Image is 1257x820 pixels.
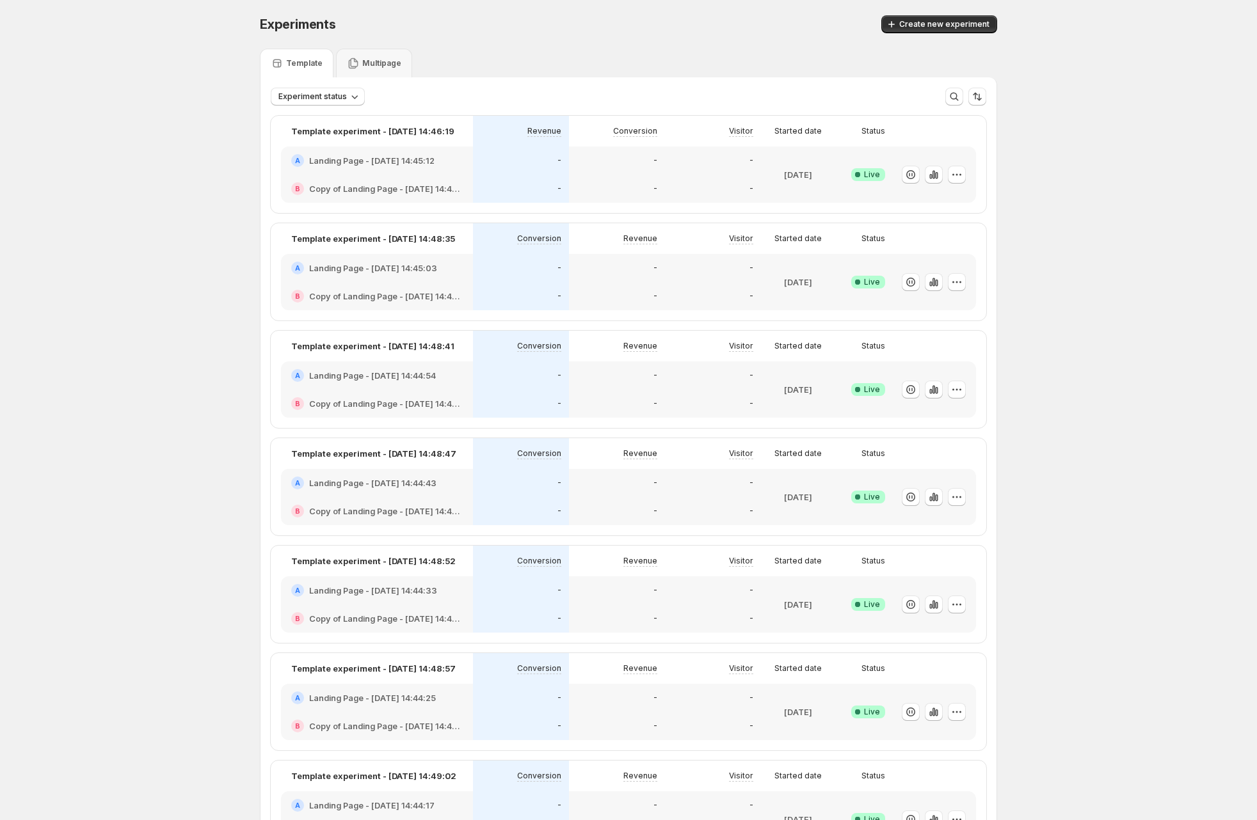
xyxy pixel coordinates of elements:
[309,612,463,625] h2: Copy of Landing Page - [DATE] 14:44:33
[774,341,822,351] p: Started date
[749,506,753,516] p: -
[362,58,401,68] p: Multipage
[774,556,822,566] p: Started date
[861,233,885,244] p: Status
[295,292,300,300] h2: B
[729,663,753,674] p: Visitor
[784,168,812,181] p: [DATE]
[517,341,561,351] p: Conversion
[517,771,561,781] p: Conversion
[749,693,753,703] p: -
[653,585,657,595] p: -
[286,58,323,68] p: Template
[749,370,753,381] p: -
[260,17,336,32] span: Experiments
[653,398,657,409] p: -
[557,506,561,516] p: -
[557,721,561,731] p: -
[623,771,657,781] p: Revenue
[295,400,300,407] h2: B
[517,233,561,244] p: Conversion
[295,615,300,622] h2: B
[774,233,822,244] p: Started date
[749,291,753,301] p: -
[881,15,997,33] button: Create new experiment
[729,126,753,136] p: Visitor
[749,184,753,194] p: -
[653,184,657,194] p: -
[295,507,300,515] h2: B
[784,598,812,611] p: [DATE]
[653,478,657,488] p: -
[295,185,300,193] h2: B
[749,155,753,166] p: -
[309,505,463,517] h2: Copy of Landing Page - [DATE] 14:44:43
[653,291,657,301] p: -
[729,341,753,351] p: Visitor
[784,491,812,503] p: [DATE]
[729,556,753,566] p: Visitor
[623,233,657,244] p: Revenue
[309,799,435,812] h2: Landing Page - [DATE] 14:44:17
[784,706,812,718] p: [DATE]
[749,263,753,273] p: -
[653,370,657,381] p: -
[729,448,753,459] p: Visitor
[309,477,436,489] h2: Landing Page - [DATE] 14:44:43
[864,707,880,717] span: Live
[557,478,561,488] p: -
[309,154,435,167] h2: Landing Page - [DATE] 14:45:12
[623,663,657,674] p: Revenue
[557,155,561,166] p: -
[864,277,880,287] span: Live
[295,801,300,809] h2: A
[861,126,885,136] p: Status
[557,693,561,703] p: -
[295,157,300,164] h2: A
[749,478,753,488] p: -
[653,506,657,516] p: -
[968,88,986,106] button: Sort the results
[861,448,885,459] p: Status
[749,800,753,810] p: -
[861,663,885,674] p: Status
[864,170,880,180] span: Live
[309,720,463,732] h2: Copy of Landing Page - [DATE] 14:44:25
[749,398,753,409] p: -
[623,448,657,459] p: Revenue
[291,555,456,567] p: Template experiment - [DATE] 14:48:52
[749,585,753,595] p: -
[653,155,657,166] p: -
[861,771,885,781] p: Status
[653,613,657,624] p: -
[557,184,561,194] p: -
[623,341,657,351] p: Revenue
[295,264,300,272] h2: A
[749,613,753,624] p: -
[623,556,657,566] p: Revenue
[557,291,561,301] p: -
[309,584,437,597] h2: Landing Page - [DATE] 14:44:33
[653,263,657,273] p: -
[557,398,561,409] p: -
[864,599,880,610] span: Live
[295,722,300,730] h2: B
[774,126,822,136] p: Started date
[309,262,437,274] h2: Landing Page - [DATE] 14:45:03
[774,771,822,781] p: Started date
[517,448,561,459] p: Conversion
[291,769,456,782] p: Template experiment - [DATE] 14:49:02
[557,613,561,624] p: -
[557,370,561,381] p: -
[864,384,880,395] span: Live
[295,587,300,594] h2: A
[291,340,454,352] p: Template experiment - [DATE] 14:48:41
[864,492,880,502] span: Live
[729,233,753,244] p: Visitor
[899,19,989,29] span: Create new experiment
[295,372,300,379] h2: A
[309,397,463,410] h2: Copy of Landing Page - [DATE] 14:44:54
[291,232,455,245] p: Template experiment - [DATE] 14:48:35
[861,341,885,351] p: Status
[291,447,456,460] p: Template experiment - [DATE] 14:48:47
